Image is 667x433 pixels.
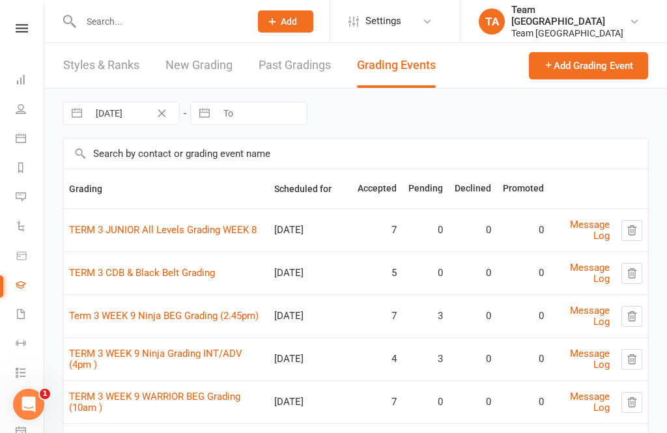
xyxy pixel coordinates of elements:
div: 7 [358,397,397,408]
button: Scheduled for [274,181,346,197]
a: Calendar [16,125,45,154]
button: Add [258,10,313,33]
a: TERM 3 WEEK 9 WARRIOR BEG Grading (10am ) [69,391,240,413]
a: TERM 3 CDB & Black Belt Grading [69,267,215,279]
button: Grading [69,181,117,197]
th: Accepted [352,169,403,208]
div: Team [GEOGRAPHIC_DATA] [511,27,629,39]
a: Reports [16,154,45,184]
div: 0 [408,225,443,236]
div: 0 [455,311,491,322]
a: Dashboard [16,66,45,96]
a: Grading Events [357,43,436,88]
a: TERM 3 JUNIOR All Levels Grading WEEK 8 [69,224,257,236]
div: TA [479,8,505,35]
a: TERM 3 WEEK 9 Ninja Grading INT/ADV (4pm ) [69,348,242,370]
button: Clear Date [150,105,173,121]
span: 1 [40,389,50,399]
input: From [89,102,179,124]
div: 0 [455,225,491,236]
div: 7 [358,225,397,236]
a: Product Sales [16,242,45,272]
th: Declined [449,169,497,208]
a: Term 3 WEEK 9 Ninja BEG Grading (2.45pm) [69,310,259,322]
div: 0 [503,397,544,408]
div: [DATE] [274,354,346,365]
div: 0 [503,354,544,365]
iframe: Intercom live chat [13,389,44,420]
div: 0 [503,225,544,236]
div: 0 [503,311,544,322]
a: Message Log [570,219,610,242]
input: To [216,102,307,124]
input: Search by contact or grading event name [63,139,648,169]
div: [DATE] [274,397,346,408]
div: [DATE] [274,268,346,279]
th: Pending [403,169,449,208]
span: Add [281,16,297,27]
div: 0 [455,354,491,365]
button: Add Grading Event [529,52,648,79]
a: People [16,96,45,125]
a: Message Log [570,348,610,370]
div: 0 [408,268,443,279]
span: Grading [69,184,117,194]
div: 7 [358,311,397,322]
div: 3 [408,311,443,322]
div: 0 [455,268,491,279]
div: 3 [408,354,443,365]
a: Message Log [570,305,610,328]
a: Message Log [570,262,610,285]
span: Scheduled for [274,184,346,194]
a: New Grading [165,43,233,88]
div: 5 [358,268,397,279]
a: Past Gradings [259,43,331,88]
a: Message Log [570,391,610,413]
a: Styles & Ranks [63,43,139,88]
div: Team [GEOGRAPHIC_DATA] [511,4,629,27]
div: 0 [455,397,491,408]
span: Settings [365,7,401,36]
div: [DATE] [274,311,346,322]
input: Search... [77,12,241,31]
th: Promoted [497,169,550,208]
div: 0 [408,397,443,408]
div: 0 [503,268,544,279]
div: 4 [358,354,397,365]
div: [DATE] [274,225,346,236]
